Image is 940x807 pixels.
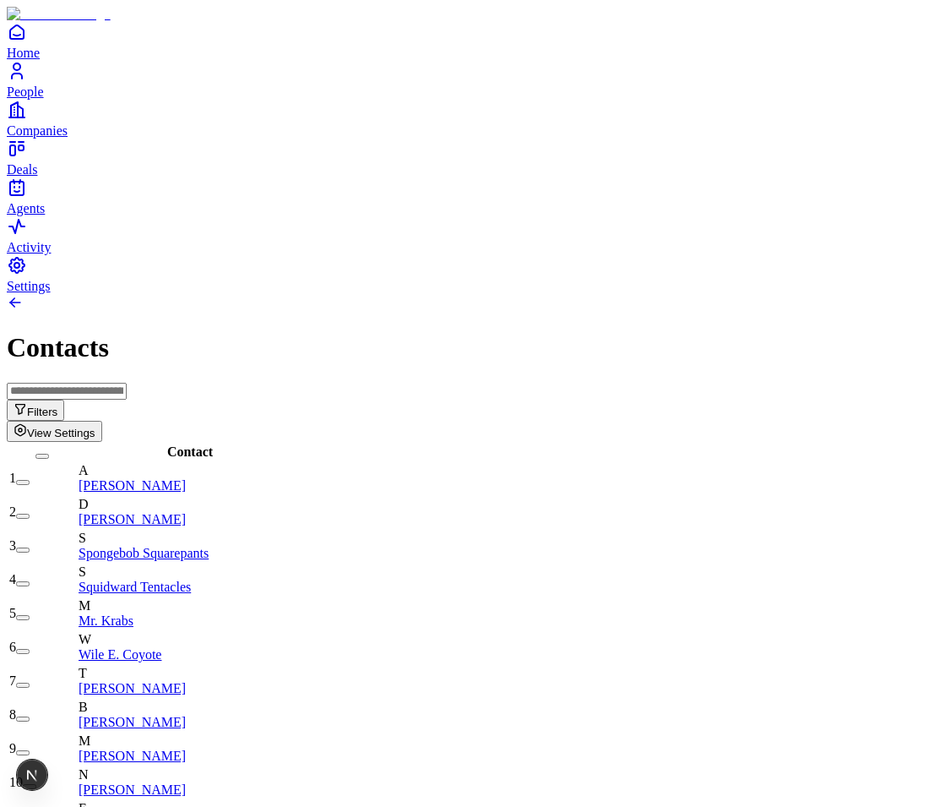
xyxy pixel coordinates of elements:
span: 10 [9,775,23,789]
a: Home [7,22,933,60]
a: Squidward Tentacles [79,580,191,594]
div: B [79,700,290,715]
span: 1 [9,471,16,485]
span: Agents [7,201,45,215]
div: Open natural language filter [7,382,933,421]
span: Companies [7,123,68,138]
a: Wile E. Coyote [79,647,161,662]
a: Agents [7,177,933,215]
span: Deals [7,162,37,177]
a: People [7,61,933,99]
span: 9 [9,741,16,755]
button: Open natural language filter [7,400,64,421]
a: [PERSON_NAME] [79,478,186,493]
a: [PERSON_NAME] [79,512,186,526]
div: W [79,632,290,647]
img: Item Brain Logo [7,7,111,22]
div: T [79,666,290,681]
button: View Settings [7,421,102,442]
a: Mr. Krabs [79,613,133,628]
div: M [79,733,290,749]
span: Settings [7,279,51,293]
div: A [79,463,290,478]
span: 2 [9,504,16,519]
span: 5 [9,606,16,620]
div: M [79,598,290,613]
span: View Settings [27,427,95,439]
a: Companies [7,100,933,138]
span: 3 [9,538,16,553]
div: N [79,767,290,782]
span: Contact [167,444,213,459]
a: Deals [7,139,933,177]
div: S [79,531,290,546]
span: 8 [9,707,16,722]
h1: Contacts [7,332,933,363]
a: [PERSON_NAME] [79,782,186,797]
a: [PERSON_NAME] [79,681,186,695]
span: 4 [9,572,16,586]
a: [PERSON_NAME] [79,715,186,729]
span: 7 [9,673,16,688]
div: D [79,497,290,512]
div: S [79,564,290,580]
a: Activity [7,216,933,254]
a: Spongebob Squarepants [79,546,209,560]
span: Activity [7,240,51,254]
a: [PERSON_NAME] [79,749,186,763]
span: People [7,85,44,99]
span: Home [7,46,40,60]
a: Settings [7,255,933,293]
span: 6 [9,640,16,654]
